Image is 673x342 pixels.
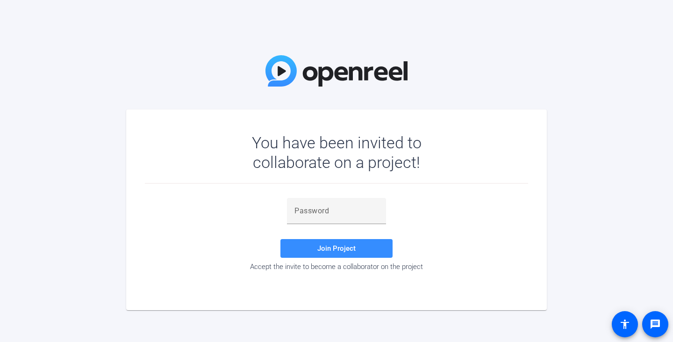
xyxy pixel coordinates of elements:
[294,205,379,217] input: Password
[650,319,661,330] mat-icon: message
[265,55,408,87] img: OpenReel Logo
[619,319,630,330] mat-icon: accessibility
[145,262,528,271] div: Accept the invite to become a collaborator on the project
[280,239,393,258] button: Join Project
[225,133,449,172] div: You have been invited to collaborate on a project!
[317,244,356,253] span: Join Project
